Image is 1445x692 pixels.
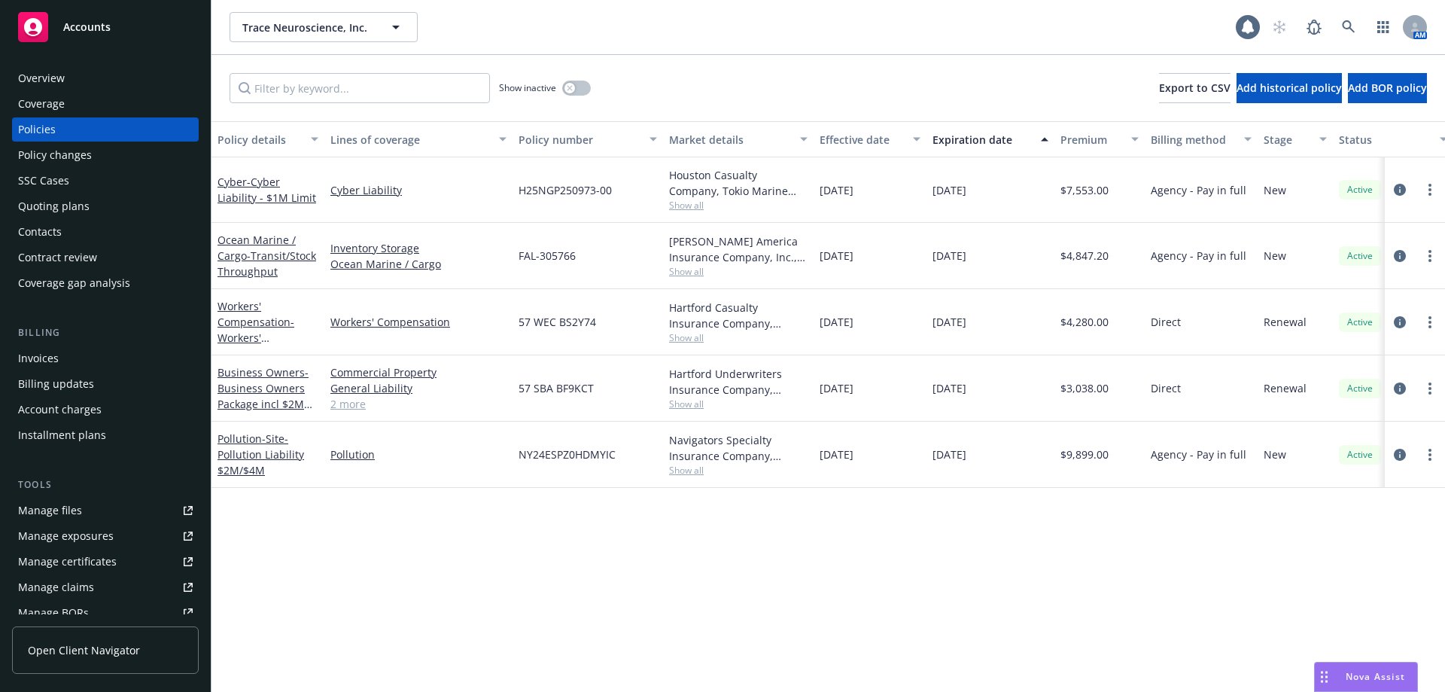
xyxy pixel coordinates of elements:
[1145,121,1258,157] button: Billing method
[1339,132,1431,148] div: Status
[18,194,90,218] div: Quoting plans
[330,132,490,148] div: Lines of coverage
[330,447,507,462] a: Pollution
[12,245,199,270] a: Contract review
[218,132,302,148] div: Policy details
[669,331,808,344] span: Show all
[669,199,808,212] span: Show all
[1345,249,1375,263] span: Active
[1346,670,1405,683] span: Nova Assist
[932,182,966,198] span: [DATE]
[1264,248,1286,264] span: New
[1421,380,1439,398] a: more
[18,66,65,90] div: Overview
[324,121,513,157] button: Lines of coverage
[12,477,199,492] div: Tools
[1421,181,1439,199] a: more
[1421,446,1439,464] a: more
[18,398,102,422] div: Account charges
[1151,380,1181,396] span: Direct
[1060,314,1109,330] span: $4,280.00
[1345,382,1375,395] span: Active
[12,325,199,340] div: Billing
[1264,12,1294,42] a: Start snowing
[12,575,199,599] a: Manage claims
[814,121,926,157] button: Effective date
[63,21,111,33] span: Accounts
[519,248,576,264] span: FAL-305766
[18,550,117,574] div: Manage certificates
[12,498,199,523] a: Manage files
[1348,73,1427,103] button: Add BOR policy
[1264,380,1307,396] span: Renewal
[18,143,92,167] div: Policy changes
[519,447,616,462] span: NY24ESPZ0HDMYIC
[519,380,594,396] span: 57 SBA BF9KCT
[513,121,663,157] button: Policy number
[1345,316,1375,329] span: Active
[18,524,114,548] div: Manage exposures
[218,365,309,427] a: Business Owners
[669,398,808,410] span: Show all
[218,431,304,477] span: - Site-Pollution Liability $2M/$4M
[1054,121,1145,157] button: Premium
[1060,447,1109,462] span: $9,899.00
[1264,314,1307,330] span: Renewal
[1348,81,1427,95] span: Add BOR policy
[12,66,199,90] a: Overview
[1299,12,1329,42] a: Report a Bug
[28,642,140,658] span: Open Client Navigator
[669,300,808,331] div: Hartford Casualty Insurance Company, Hartford Insurance Group
[1345,183,1375,197] span: Active
[18,601,89,625] div: Manage BORs
[1391,181,1409,199] a: circleInformation
[1391,380,1409,398] a: circleInformation
[12,117,199,142] a: Policies
[12,194,199,218] a: Quoting plans
[1334,12,1364,42] a: Search
[330,396,507,412] a: 2 more
[12,423,199,447] a: Installment plans
[669,265,808,278] span: Show all
[218,233,316,279] a: Ocean Marine / Cargo
[1314,662,1418,692] button: Nova Assist
[1060,248,1109,264] span: $4,847.20
[1060,132,1122,148] div: Premium
[330,182,507,198] a: Cyber Liability
[1151,447,1246,462] span: Agency - Pay in full
[820,314,853,330] span: [DATE]
[932,248,966,264] span: [DATE]
[211,121,324,157] button: Policy details
[330,240,507,256] a: Inventory Storage
[1151,132,1235,148] div: Billing method
[820,248,853,264] span: [DATE]
[669,366,808,398] div: Hartford Underwriters Insurance Company, Hartford Insurance Group
[1391,446,1409,464] a: circleInformation
[18,220,62,244] div: Contacts
[1264,132,1310,148] div: Stage
[932,447,966,462] span: [DATE]
[820,380,853,396] span: [DATE]
[12,271,199,295] a: Coverage gap analysis
[1237,73,1342,103] button: Add historical policy
[669,167,808,199] div: Houston Casualty Company, Tokio Marine HCC
[12,550,199,574] a: Manage certificates
[926,121,1054,157] button: Expiration date
[18,575,94,599] div: Manage claims
[218,248,316,279] span: - Transit/Stock Throughput
[12,143,199,167] a: Policy changes
[12,169,199,193] a: SSC Cases
[218,431,304,477] a: Pollution
[230,12,418,42] button: Trace Neuroscience, Inc.
[519,314,596,330] span: 57 WEC BS2Y74
[18,346,59,370] div: Invoices
[932,314,966,330] span: [DATE]
[669,432,808,464] div: Navigators Specialty Insurance Company, Hartford Insurance Group
[18,245,97,270] div: Contract review
[1151,314,1181,330] span: Direct
[18,423,106,447] div: Installment plans
[218,175,316,205] a: Cyber
[12,92,199,116] a: Coverage
[663,121,814,157] button: Market details
[1391,313,1409,331] a: circleInformation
